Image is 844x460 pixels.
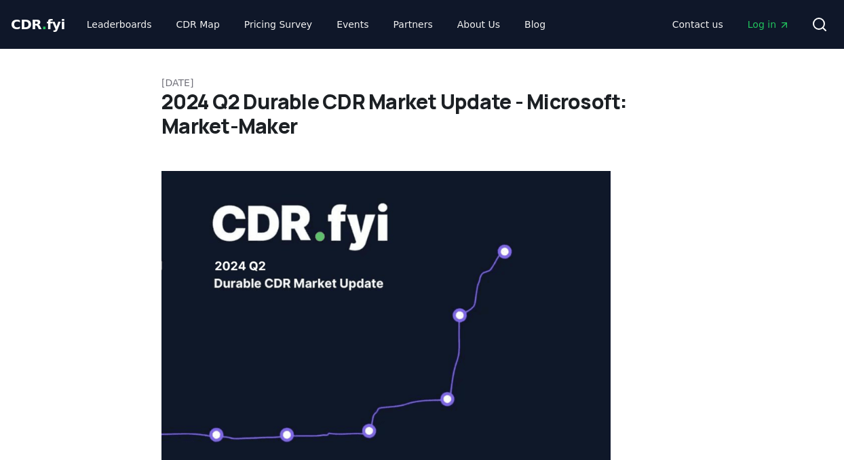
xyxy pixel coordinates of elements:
[514,12,556,37] a: Blog
[42,16,47,33] span: .
[11,16,65,33] span: CDR fyi
[11,15,65,34] a: CDR.fyi
[326,12,379,37] a: Events
[161,90,683,138] h1: 2024 Q2 Durable CDR Market Update - Microsoft: Market-Maker
[737,12,801,37] a: Log in
[166,12,231,37] a: CDR Map
[661,12,734,37] a: Contact us
[661,12,801,37] nav: Main
[446,12,511,37] a: About Us
[161,76,683,90] p: [DATE]
[233,12,323,37] a: Pricing Survey
[383,12,444,37] a: Partners
[748,18,790,31] span: Log in
[76,12,163,37] a: Leaderboards
[76,12,556,37] nav: Main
